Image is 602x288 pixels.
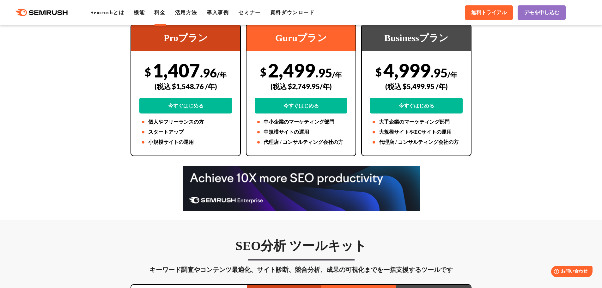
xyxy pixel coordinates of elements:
div: (税込 $1,548.76 /年) [139,75,232,98]
a: 料金 [154,10,165,15]
div: (税込 $5,499.95 /年) [370,75,463,98]
li: 個人やフリーランスの方 [139,118,232,126]
iframe: Help widget launcher [546,263,595,281]
div: Proプラン [131,24,240,51]
div: キーワード調査やコンテンツ最適化、サイト診断、競合分析、成果の可視化までを一括支援するツールです [131,265,471,275]
span: /年 [217,70,227,79]
span: .95 [431,65,447,80]
a: セミナー [238,10,260,15]
a: 機能 [134,10,145,15]
h3: SEO分析 ツールキット [131,238,471,254]
div: 1,407 [139,59,232,113]
span: $ [145,65,151,78]
li: 大規模サイトやECサイトの運用 [370,128,463,136]
li: 中規模サイトの運用 [255,128,347,136]
a: 活用方法 [175,10,197,15]
span: /年 [332,70,342,79]
a: 導入事例 [207,10,229,15]
li: 代理店 / コンサルティング会社の方 [255,138,347,146]
li: 小規模サイトの運用 [139,138,232,146]
li: 大手企業のマーケティング部門 [370,118,463,126]
div: 2,499 [255,59,347,113]
li: 代理店 / コンサルティング会社の方 [370,138,463,146]
a: 無料トライアル [465,5,513,20]
span: /年 [447,70,457,79]
div: 4,999 [370,59,463,113]
span: .96 [200,65,217,80]
span: .95 [315,65,332,80]
a: 資料ダウンロード [270,10,315,15]
span: $ [375,65,382,78]
a: Semrushとは [90,10,124,15]
li: スタートアップ [139,128,232,136]
span: $ [260,65,266,78]
div: (税込 $2,749.95/年) [255,75,347,98]
a: 今すぐはじめる [370,98,463,113]
span: 無料トライアル [471,9,507,16]
a: 今すぐはじめる [139,98,232,113]
div: Businessプラン [362,24,471,51]
a: デモを申し込む [518,5,566,20]
li: 中小企業のマーケティング部門 [255,118,347,126]
span: デモを申し込む [524,9,559,16]
div: Guruプラン [246,24,356,51]
a: 今すぐはじめる [255,98,347,113]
